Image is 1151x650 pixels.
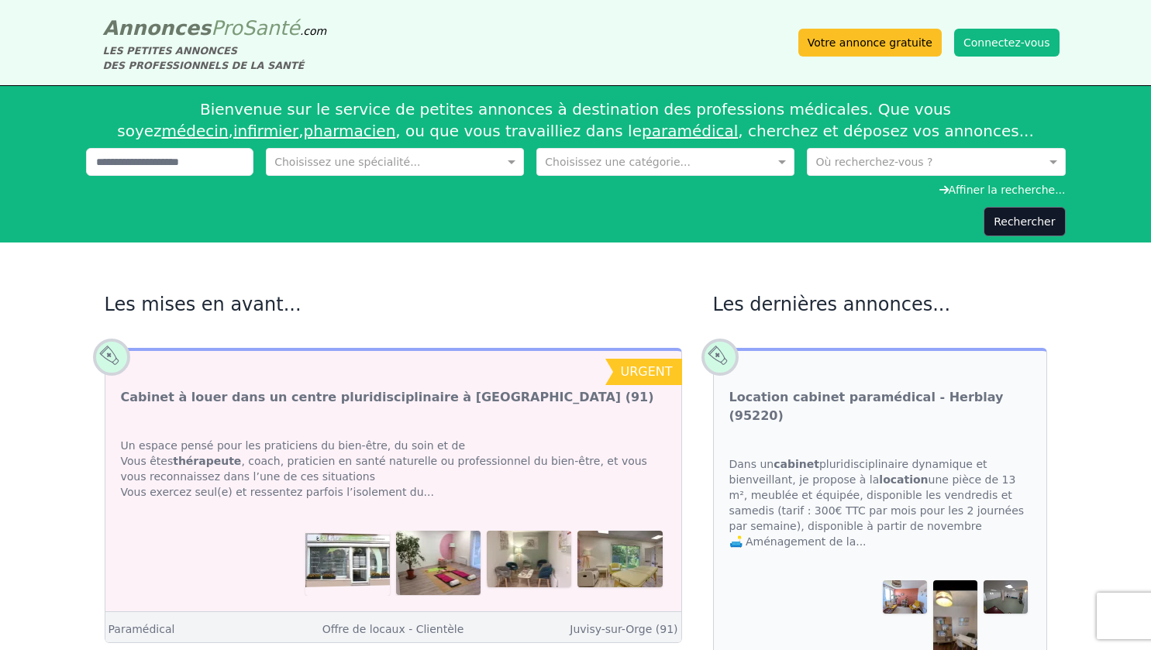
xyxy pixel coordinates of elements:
div: Bienvenue sur le service de petites annonces à destination des professions médicales. Que vous so... [86,92,1066,148]
a: paramédical [642,122,738,140]
img: Location cabinet paramédical - Herblay (95220) [984,580,1028,614]
img: Cabinet à louer dans un centre pluridisciplinaire à Juvisy-sur-Orge (91) [577,531,662,586]
a: médecin [162,122,229,140]
a: pharmacien [304,122,396,140]
h2: Les mises en avant... [105,292,682,317]
a: infirmier [233,122,298,140]
span: .com [300,25,326,37]
div: LES PETITES ANNONCES DES PROFESSIONNELS DE LA SANTÉ [103,43,327,73]
a: Location cabinet paramédical - Herblay (95220) [729,388,1031,425]
img: Location cabinet paramédical - Herblay (95220) [883,580,927,614]
a: Juvisy-sur-Orge (91) [570,623,677,635]
strong: cabinet [774,458,819,470]
a: Offre de locaux - Clientèle [322,623,464,635]
span: urgent [620,364,672,379]
a: Paramédical [109,623,175,635]
span: Annonces [103,16,212,40]
a: AnnoncesProSanté.com [103,16,327,40]
strong: thérapeute [173,455,241,467]
div: Affiner la recherche... [86,182,1066,198]
span: Santé [243,16,300,40]
img: Cabinet à louer dans un centre pluridisciplinaire à Juvisy-sur-Orge (91) [396,531,481,594]
span: Pro [211,16,243,40]
h2: Les dernières annonces... [713,292,1047,317]
button: Rechercher [984,207,1065,236]
a: Votre annonce gratuite [798,29,942,57]
a: Cabinet à louer dans un centre pluridisciplinaire à [GEOGRAPHIC_DATA] (91) [121,388,654,407]
img: Cabinet à louer dans un centre pluridisciplinaire à Juvisy-sur-Orge (91) [487,531,571,586]
img: Cabinet à louer dans un centre pluridisciplinaire à Juvisy-sur-Orge (91) [305,531,390,595]
div: Un espace pensé pour les praticiens du bien-être, du soin et de Vous êtes , coach, praticien en s... [105,422,681,515]
button: Connectez-vous [954,29,1060,57]
strong: location [879,473,928,486]
div: Dans un pluridisciplinaire dynamique et bienveillant, je propose à la une pièce de 13 m², meublée... [714,441,1046,565]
